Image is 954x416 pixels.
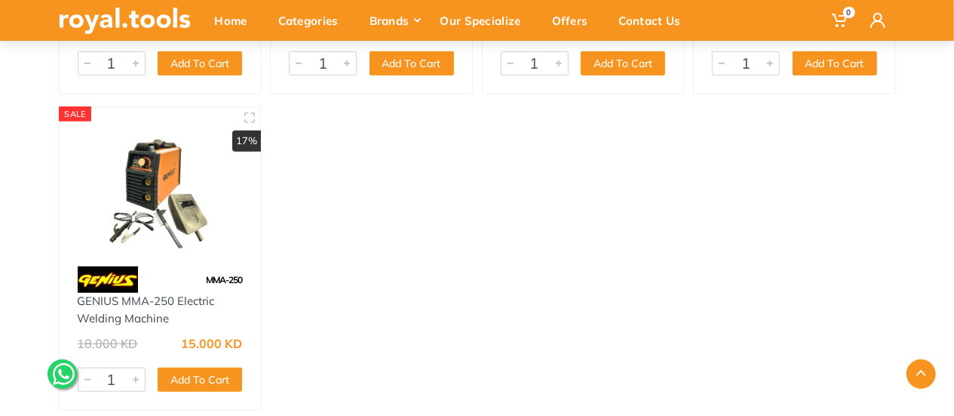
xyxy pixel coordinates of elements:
a: GENIUS MMA-250 Electric Welding Machine [78,294,215,325]
div: Our Specialize [430,5,541,36]
button: Add To Cart [793,51,877,75]
button: Add To Cart [581,51,665,75]
div: Home [204,5,268,36]
button: Add To Cart [370,51,454,75]
img: Royal Tools - GENIUS MMA-250 Electric Welding Machine [73,121,247,251]
img: royal.tools Logo [59,8,191,34]
span: MMA-250 [206,274,242,285]
img: 98.webp [78,267,138,293]
div: 17% [232,131,261,152]
div: 15.000 KD [181,337,242,350]
span: 0 [843,7,855,18]
div: Brands [359,5,430,36]
button: Add To Cart [158,51,242,75]
div: Categories [268,5,359,36]
div: Contact Us [609,5,701,36]
div: SALE [59,106,92,122]
div: 18.000 KD [78,337,138,350]
div: Offers [541,5,609,36]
